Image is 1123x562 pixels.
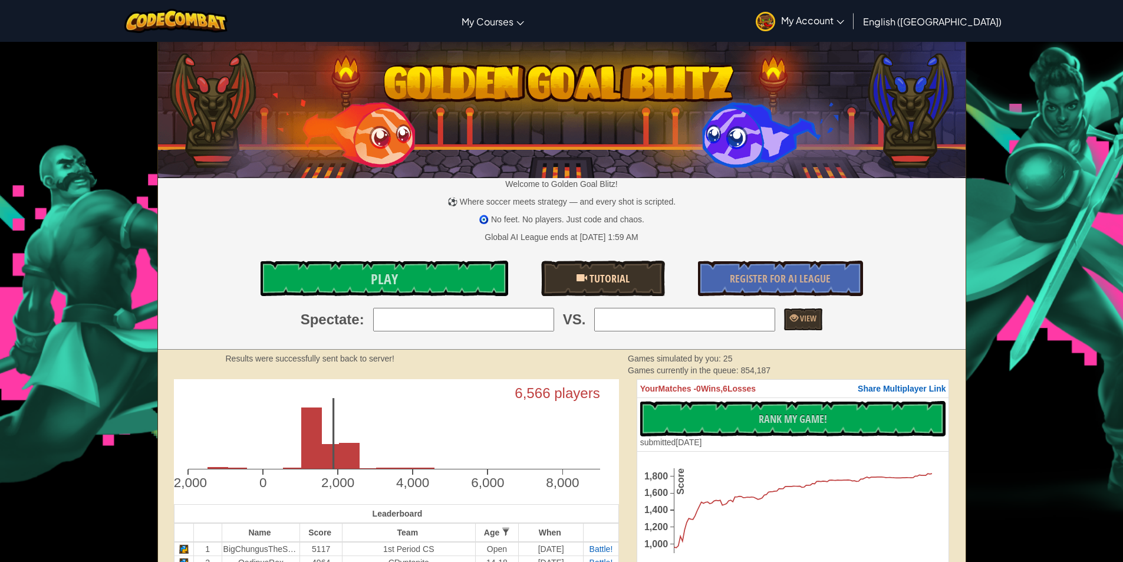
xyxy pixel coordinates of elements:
[640,436,702,448] div: [DATE]
[644,488,668,498] text: 1,600
[644,504,668,515] text: 1,400
[456,5,530,37] a: My Courses
[300,523,342,542] th: Score
[360,310,364,330] span: :
[759,412,827,426] span: Rank My Game!
[342,542,475,556] td: 1st Period CS
[396,475,429,490] text: 4,000
[863,15,1002,28] span: English ([GEOGRAPHIC_DATA])
[781,14,844,27] span: My Account
[637,380,949,398] th: 0 6
[475,523,519,542] th: Age
[193,542,222,556] td: 1
[628,354,723,363] span: Games simulated by you:
[373,509,423,518] span: Leaderboard
[321,475,354,490] text: 2,000
[124,9,228,33] img: CodeCombat logo
[644,521,668,532] text: 1,200
[675,468,686,495] text: Score
[727,384,756,393] span: Losses
[590,544,613,554] a: Battle!
[519,542,584,556] td: [DATE]
[730,271,831,286] span: Register for AI League
[515,385,600,401] text: 6,566 players
[546,475,579,490] text: 8,000
[563,310,586,330] span: VS.
[701,384,723,393] span: Wins,
[158,178,966,190] p: Welcome to Golden Goal Blitz!
[222,542,300,556] td: BigChungusTheSecond
[462,15,513,28] span: My Courses
[587,271,630,286] span: Tutorial
[640,401,946,436] button: Rank My Game!
[798,313,816,324] span: View
[158,196,966,208] p: ⚽ Where soccer meets strategy — and every shot is scripted.
[541,261,665,296] a: Tutorial
[169,475,207,490] text: -2,000
[740,366,770,375] span: 854,187
[723,354,733,363] span: 25
[640,438,676,447] span: submitted
[342,523,475,542] th: Team
[222,523,300,542] th: Name
[857,5,1007,37] a: English ([GEOGRAPHIC_DATA])
[259,475,266,490] text: 0
[471,475,504,490] text: 6,000
[658,384,697,393] span: Matches -
[475,542,519,556] td: Open
[858,384,946,393] span: Share Multiplayer Link
[371,270,398,288] span: Play
[158,213,966,225] p: 🧿 No feet. No players. Just code and chaos.
[644,538,668,549] text: 1,000
[628,366,740,375] span: Games currently in the queue:
[301,310,360,330] span: Spectate
[698,261,863,296] a: Register for AI League
[519,523,584,542] th: When
[485,231,638,243] div: Global AI League ends at [DATE] 1:59 AM
[756,12,775,31] img: avatar
[640,384,658,393] span: Your
[750,2,850,40] a: My Account
[300,542,342,556] td: 5117
[158,37,966,178] img: Golden Goal
[644,471,668,481] text: 1,800
[226,354,394,363] strong: Results were successfully sent back to server!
